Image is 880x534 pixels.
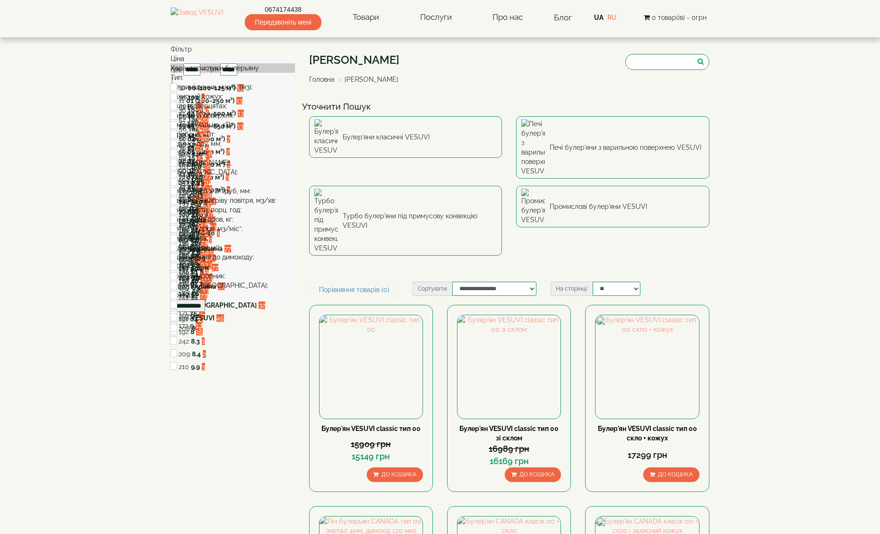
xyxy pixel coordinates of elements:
[224,245,231,252] span: 77
[191,336,200,346] label: 8.3
[459,425,559,442] a: Булер'ян VESUVI classic тип 00 зі склом
[202,337,205,345] span: 1
[319,450,423,463] div: 15149 грн
[216,314,224,322] span: 45
[607,14,617,21] a: RU
[238,110,244,117] span: 13
[171,148,295,158] div: D топки, мм:
[171,63,295,73] div: Характеристики булерьяну
[171,54,295,63] div: Ціна
[367,467,423,482] button: До кошика
[192,349,201,359] label: 8.4
[413,282,452,296] label: Сортувати:
[595,315,699,418] img: Булер'ян VESUVI classic тип 00 скло + кожух
[641,12,709,23] button: 0 товар(ів) - 0грн
[171,196,295,205] div: Швидкість нагріву повітря, м3/хв:
[179,363,189,370] span: 210
[171,252,295,262] div: Підключення до димоходу:
[259,301,265,309] span: 32
[202,363,205,370] span: 3
[309,116,502,158] a: Булер'яни класичні VESUVI Булер'яни класичні VESUVI
[171,120,295,129] div: P максимальна, кВт:
[319,315,423,418] img: Булер'ян VESUVI classic тип 00
[457,315,561,418] img: Булер'ян VESUVI classic тип 00 зі склом
[319,438,423,450] div: 15909 грн
[191,291,198,301] label: 12
[236,97,242,104] span: 13
[309,186,502,256] a: Турбо булер'яни під примусову конвекцію VESUVI Турбо булер'яни під примусову конвекцію VESUVI
[171,233,295,243] div: Вид палива:
[237,122,243,130] span: 13
[321,425,421,432] a: Булер'ян VESUVI classic тип 00
[200,292,207,300] span: 77
[226,173,229,181] span: 3
[171,215,295,224] div: Вага порції дров, кг:
[179,350,190,358] span: 209
[171,111,295,120] div: Варильна поверхня:
[245,5,321,14] a: 0674174438
[226,148,230,155] span: 7
[171,262,295,271] div: ККД, %:
[505,467,561,482] button: До кошика
[658,471,693,478] span: До кошика
[594,14,604,21] a: UA
[171,177,295,186] div: V топки, л:
[595,449,699,461] div: 17299 грн
[191,362,200,371] label: 9.9
[171,92,295,101] div: Захисний кожух:
[171,281,295,290] div: Гарантія, [GEOGRAPHIC_DATA]:
[171,158,295,177] div: L [PERSON_NAME], [GEOGRAPHIC_DATA]:
[598,425,697,442] a: Булер'ян VESUVI classic тип 00 скло + кожух
[179,337,189,345] span: 242
[343,7,388,28] a: Товари
[179,314,189,322] span: 228
[652,14,707,21] span: 0 товар(ів) - 0грн
[643,467,699,482] button: До кошика
[171,290,295,300] div: Бренд:
[336,75,398,84] li: [PERSON_NAME]
[171,73,295,82] div: Тип:
[227,135,230,143] span: 7
[171,8,223,27] img: Завод VESUVI
[198,325,201,332] span: 3
[554,13,572,22] a: Блог
[516,186,709,227] a: Промислові булер'яни VESUVI Промислові булер'яни VESUVI
[191,313,215,323] label: VESUVI
[457,455,561,467] div: 16169 грн
[516,116,709,179] a: Печі булер'яни з варильною поверхнею VESUVI Печі булер'яни з варильною поверхнею VESUVI
[597,317,607,327] img: gift
[171,129,295,139] div: P робоча, кВт:
[521,189,545,224] img: Промислові булер'яни VESUVI
[179,325,190,332] span: 208
[309,54,405,66] h1: [PERSON_NAME]
[551,282,593,296] label: На сторінці:
[411,7,461,28] a: Послуги
[203,350,206,358] span: 2
[314,119,338,155] img: Булер'яни класичні VESUVI
[171,186,295,196] div: Число труб x D труб, мм:
[171,139,295,148] div: D димоходу, мм:
[171,271,295,281] div: Країна виробник:
[597,518,607,528] img: gift
[309,76,335,83] a: Головна
[206,179,209,186] span: 1
[483,7,532,28] a: Про нас
[302,102,717,112] h4: Уточнити Пошук
[190,301,257,310] label: [GEOGRAPHIC_DATA]
[192,324,196,333] label: 8
[212,264,218,271] span: 77
[314,189,338,253] img: Турбо булер'яни під примусову конвекцію VESUVI
[309,282,399,298] a: Порівняння товарів (0)
[171,243,295,252] div: H димоходу, м**:
[171,44,295,54] div: Фільтр
[190,263,210,272] label: Заднє
[381,471,416,478] span: До кошика
[245,14,321,30] span: Передзвоніть мені
[457,443,561,455] div: 16989 грн
[521,119,545,176] img: Печі булер'яни з варильною поверхнею VESUVI
[519,471,554,478] span: До кошика
[171,82,295,92] div: V приміщення, м.куб. (м3):
[171,224,295,233] div: Витрати дров, м3/міс*:
[171,205,295,215] div: Час роботи, порц. год:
